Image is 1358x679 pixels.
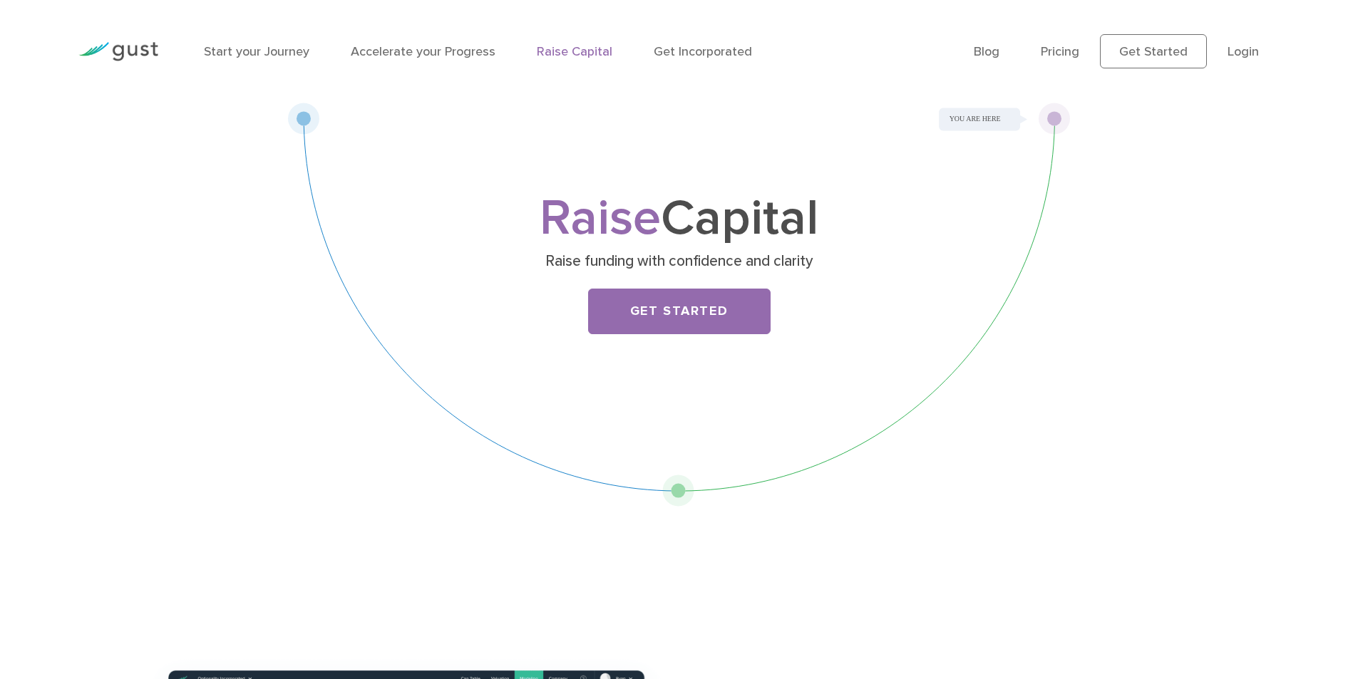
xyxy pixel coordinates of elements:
[1228,44,1259,59] a: Login
[78,42,158,61] img: Gust Logo
[1100,34,1207,68] a: Get Started
[654,44,752,59] a: Get Incorporated
[398,196,961,242] h1: Capital
[540,188,661,248] span: Raise
[974,44,999,59] a: Blog
[588,289,771,334] a: Get Started
[204,44,309,59] a: Start your Journey
[1041,44,1079,59] a: Pricing
[351,44,495,59] a: Accelerate your Progress
[537,44,612,59] a: Raise Capital
[403,252,955,271] p: Raise funding with confidence and clarity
